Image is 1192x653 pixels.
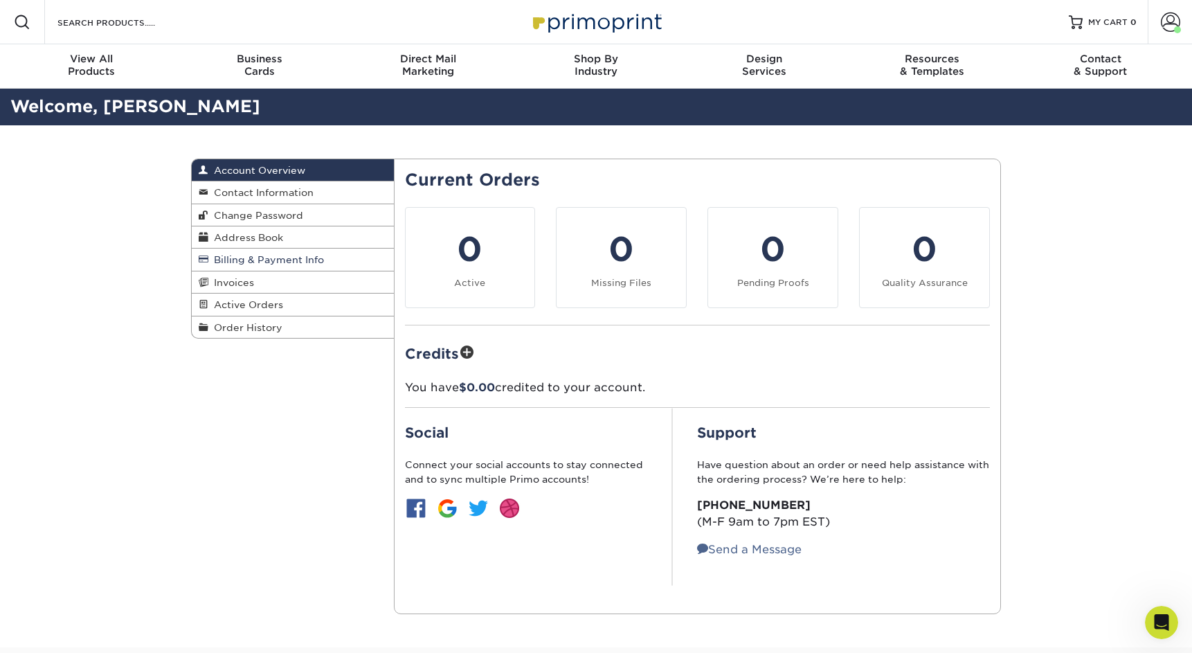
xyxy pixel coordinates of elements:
[192,226,394,249] a: Address Book
[405,207,536,308] a: 0 Active
[12,424,265,448] textarea: Message…
[344,53,512,78] div: Marketing
[859,207,990,308] a: 0 Quality Assurance
[848,53,1016,78] div: & Templates
[192,271,394,294] a: Invoices
[11,48,227,92] div: Help [PERSON_NAME] understand how they’re doing:
[414,224,527,274] div: 0
[11,48,266,93] div: Operator says…
[868,224,981,274] div: 0
[1016,53,1184,78] div: & Support
[26,108,190,125] div: Rate your conversation
[716,224,829,274] div: 0
[512,44,680,89] a: Shop ByIndustry
[208,299,283,310] span: Active Orders
[697,499,811,512] strong: [PHONE_NUMBER]
[208,322,282,333] span: Order History
[1088,17,1128,28] span: MY CART
[405,497,427,519] img: btn-facebook.jpg
[11,419,266,474] div: Adam says…
[8,53,176,78] div: Products
[454,278,485,288] small: Active
[556,207,687,308] a: 0 Missing Files
[192,181,394,204] a: Contact Information
[39,8,62,30] img: Profile image for Operator
[405,424,647,441] h2: Social
[44,454,55,465] button: Gif picker
[192,159,394,181] a: Account Overview
[8,53,176,65] span: View All
[697,543,802,556] a: Send a Message
[405,458,647,486] p: Connect your social accounts to stay connected and to sync multiple Primo accounts!
[565,224,678,274] div: 0
[192,204,394,226] a: Change Password
[459,381,495,394] span: $0.00
[33,134,53,154] span: Terrible
[98,134,118,154] span: OK
[737,278,809,288] small: Pending Proofs
[176,44,344,89] a: BusinessCards
[405,170,991,190] h2: Current Orders
[66,134,85,154] span: Bad
[176,53,344,78] div: Cards
[405,379,991,396] p: You have credited to your account.
[8,44,176,89] a: View AllProducts
[527,7,665,37] img: Primoprint
[697,458,990,486] p: Have question about an order or need help assistance with the ordering process? We’re here to help:
[192,294,394,316] a: Active Orders
[21,454,33,465] button: Emoji picker
[344,44,512,89] a: Direct MailMarketing
[1016,53,1184,65] span: Contact
[512,53,680,78] div: Industry
[208,187,314,198] span: Contact Information
[22,179,166,208] textarea: Tell us more…
[11,242,227,409] div: Morning [PERSON_NAME]! Apologies for the late reply as our production team just reached out and s...
[50,419,266,463] div: No worries! I appreciate you checking. Have a great day, [PERSON_NAME]!
[11,93,266,224] div: Operator says…
[9,6,35,32] button: go back
[88,454,99,465] button: Start recording
[192,249,394,271] a: Billing & Payment Info
[208,210,303,221] span: Change Password
[22,57,216,84] div: Help [PERSON_NAME] understand how they’re doing:
[1145,606,1178,639] iframe: Intercom live chat
[66,454,77,465] button: Upload attachment
[236,448,260,470] button: Send a message…
[405,342,991,364] h2: Credits
[591,278,651,288] small: Missing Files
[848,53,1016,65] span: Resources
[208,232,283,243] span: Address Book
[22,251,216,400] div: Morning [PERSON_NAME]! Apologies for the late reply as our production team just reached out and s...
[467,497,489,519] img: btn-twitter.jpg
[243,6,268,30] div: Close
[208,165,305,176] span: Account Overview
[436,497,458,519] img: btn-google.jpg
[512,53,680,65] span: Shop By
[344,53,512,65] span: Direct Mail
[11,242,266,420] div: Jenny says…
[208,277,254,288] span: Invoices
[208,254,324,265] span: Billing & Payment Info
[161,132,186,156] span: Amazing
[131,134,150,154] span: Great
[176,53,344,65] span: Business
[882,278,968,288] small: Quality Assurance
[498,497,521,519] img: btn-dribbble.jpg
[680,53,848,78] div: Services
[67,13,116,24] h1: Operator
[697,424,990,441] h2: Support
[848,44,1016,89] a: Resources& Templates
[11,224,266,242] div: [DATE]
[707,207,838,308] a: 0 Pending Proofs
[166,179,194,206] div: Submit
[192,316,394,338] a: Order History
[1016,44,1184,89] a: Contact& Support
[697,497,990,530] p: (M-F 9am to 7pm EST)
[680,44,848,89] a: DesignServices
[56,14,191,30] input: SEARCH PRODUCTS.....
[680,53,848,65] span: Design
[217,6,243,32] button: Home
[1130,17,1137,27] span: 0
